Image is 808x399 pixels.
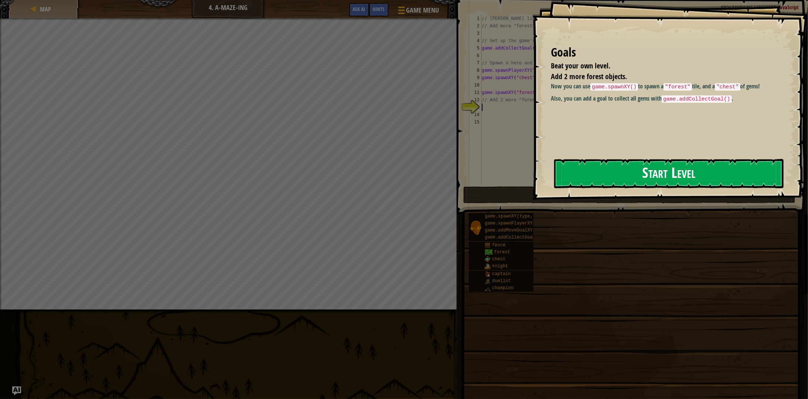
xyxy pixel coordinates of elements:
button: Game Menu [392,3,444,20]
span: game.spawnXY(type, x, y) [485,214,549,219]
span: Hints [373,6,385,13]
span: fence [492,243,505,248]
span: Game Menu [406,6,439,15]
span: duelist [492,278,511,284]
span: Ask AI [353,6,365,13]
button: Ask AI [12,386,21,395]
span: game.addCollectGoal(amount) [485,235,556,240]
img: portrait.png [485,278,491,284]
a: Map [38,5,51,13]
code: "chest" [715,83,740,91]
div: 12 [467,96,482,104]
li: Add 2 more forest objects. [542,71,780,82]
p: Now you can use to spawn a tile, and a of gems! [551,82,788,91]
div: 7 [467,59,482,67]
div: 8 [467,67,482,74]
div: 9 [467,74,482,81]
button: Start Level [554,159,784,188]
span: game.spawnPlayerXY(type, x, y) [485,221,565,226]
span: Beat your own level. [551,61,610,71]
img: portrait.png [469,221,483,235]
div: 14 [467,111,482,118]
img: portrait.png [485,263,491,269]
div: 2 [467,22,482,30]
button: Play [463,186,796,203]
span: Add 2 more forest objects. [551,71,627,81]
img: portrait.png [485,285,491,291]
code: game.addCollectGoal() [662,95,732,103]
code: game.spawnXY() [590,83,638,91]
div: 10 [467,81,482,89]
code: "forest" [664,83,692,91]
span: captain [492,271,511,277]
span: game.addMoveGoalXY(x, y) [485,228,549,233]
div: 6 [467,52,482,59]
div: 11 [467,89,482,96]
div: 5 [467,44,482,52]
span: knight [492,264,508,269]
span: forest [494,250,510,255]
div: 3 [467,30,482,37]
div: 1 [467,15,482,22]
div: 13 [467,104,482,111]
button: Ask AI [349,3,369,17]
p: Also, you can add a goal to collect all gems with . [551,94,788,103]
span: Map [40,5,51,13]
span: chest [492,257,505,262]
span: champion [492,285,514,291]
img: portrait.png [485,256,491,262]
li: Beat your own level. [542,61,780,71]
img: portrait.png [485,271,491,277]
div: Goals [551,44,782,61]
div: 4 [467,37,482,44]
div: 15 [467,118,482,126]
img: portrait.png [485,242,491,248]
img: trees_1.png [485,249,492,255]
